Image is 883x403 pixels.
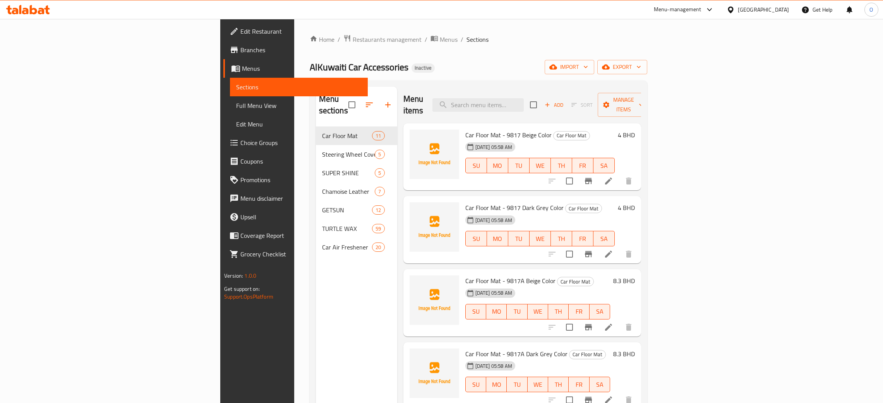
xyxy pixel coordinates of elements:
[572,231,593,246] button: FR
[566,204,602,213] span: Car Floor Mat
[372,225,384,232] span: 59
[360,96,379,114] span: Sort sections
[469,379,483,390] span: SU
[375,150,384,159] div: items
[472,362,515,370] span: [DATE] 05:58 AM
[316,182,397,201] div: Chamoise Leather7
[322,168,375,178] div: SUPER SHINE
[403,93,423,116] h2: Menu items
[551,158,572,173] button: TH
[565,204,602,213] div: Car Floor Mat
[469,160,484,171] span: SU
[223,152,368,171] a: Coupons
[316,219,397,238] div: TURTLE WAX59
[240,212,362,222] span: Upsell
[575,160,590,171] span: FR
[465,158,487,173] button: SU
[472,289,515,297] span: [DATE] 05:58 AM
[343,34,422,44] a: Restaurants management
[223,59,368,78] a: Menus
[619,318,638,336] button: delete
[511,233,526,244] span: TU
[597,160,612,171] span: SA
[593,306,607,317] span: SA
[597,233,612,244] span: SA
[322,150,375,159] span: Steering Wheel Cover
[528,304,548,319] button: WE
[223,41,368,59] a: Branches
[613,348,635,359] h6: 8.3 BHD
[461,35,463,44] li: /
[465,377,486,392] button: SU
[224,271,243,281] span: Version:
[322,187,375,196] span: Chamoise Leather
[654,5,701,14] div: Menu-management
[465,348,568,360] span: Car Floor Mat - 9817A Dark Grey Color
[569,350,605,359] span: Car Floor Mat
[551,231,572,246] button: TH
[618,130,635,140] h6: 4 BHD
[353,35,422,44] span: Restaurants management
[508,158,530,173] button: TU
[510,379,524,390] span: TU
[590,304,610,319] button: SA
[566,99,598,111] span: Select section first
[548,377,569,392] button: TH
[487,231,508,246] button: MO
[322,205,372,215] span: GETSUN
[507,377,527,392] button: TU
[223,171,368,189] a: Promotions
[432,98,524,112] input: search
[533,233,548,244] span: WE
[490,160,505,171] span: MO
[240,194,362,203] span: Menu disclaimer
[569,350,606,359] div: Car Floor Mat
[375,169,384,177] span: 5
[579,318,598,336] button: Branch-specific-item
[240,138,362,147] span: Choice Groups
[472,217,515,224] span: [DATE] 05:58 AM
[738,5,789,14] div: [GEOGRAPHIC_DATA]
[322,242,372,252] div: Car Air Freshener
[579,245,598,263] button: Branch-specific-item
[469,306,483,317] span: SU
[489,379,504,390] span: MO
[593,379,607,390] span: SA
[465,304,486,319] button: SU
[230,96,368,115] a: Full Menu View
[525,97,542,113] span: Select section
[510,306,524,317] span: TU
[551,62,588,72] span: import
[372,205,384,215] div: items
[613,275,635,286] h6: 8.3 BHD
[230,115,368,133] a: Edit Menu
[472,143,515,151] span: [DATE] 05:58 AM
[490,233,505,244] span: MO
[440,35,458,44] span: Menus
[240,45,362,55] span: Branches
[469,233,484,244] span: SU
[528,377,548,392] button: WE
[604,249,613,259] a: Edit menu item
[372,224,384,233] div: items
[548,304,569,319] button: TH
[310,34,647,44] nav: breadcrumb
[590,377,610,392] button: SA
[531,306,545,317] span: WE
[604,62,641,72] span: export
[544,101,564,109] span: Add
[572,379,586,390] span: FR
[224,284,260,294] span: Get support on:
[557,277,593,286] span: Car Floor Mat
[230,78,368,96] a: Sections
[322,224,372,233] span: TURTLE WAX
[869,5,873,14] span: O
[507,304,527,319] button: TU
[372,242,384,252] div: items
[236,120,362,129] span: Edit Menu
[372,131,384,140] div: items
[242,64,362,73] span: Menus
[223,189,368,208] a: Menu disclaimer
[372,132,384,140] span: 11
